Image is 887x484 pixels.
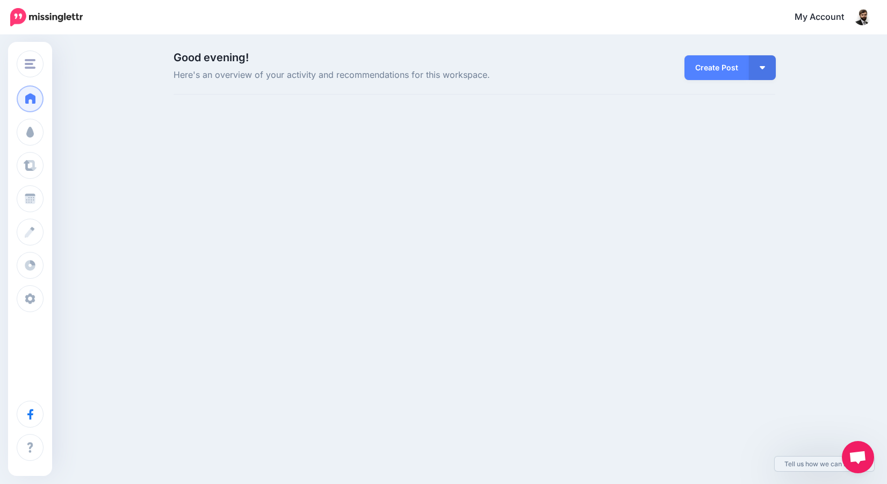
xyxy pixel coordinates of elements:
span: Good evening! [174,51,249,64]
div: Aprire la chat [842,441,874,473]
a: My Account [784,4,871,31]
img: arrow-down-white.png [760,66,765,69]
a: Tell us how we can improve [775,457,874,471]
img: Missinglettr [10,8,83,26]
img: menu.png [25,59,35,69]
a: Create Post [684,55,749,80]
span: Here's an overview of your activity and recommendations for this workspace. [174,68,569,82]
